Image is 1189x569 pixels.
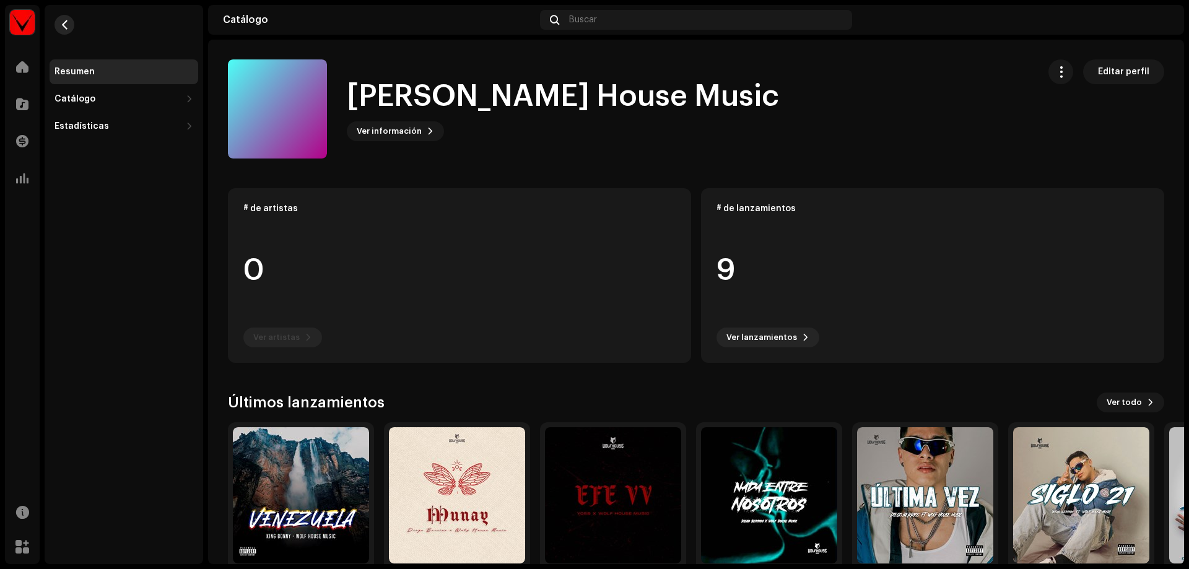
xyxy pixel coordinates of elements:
span: Ver todo [1107,390,1142,415]
h1: [PERSON_NAME] House Music [347,77,779,116]
div: # de lanzamientos [716,204,1149,214]
img: c4847189-ee45-4a11-a0ef-7e48704d54f2 [1013,427,1149,563]
re-m-nav-dropdown: Estadísticas [50,114,198,139]
img: 965abd8d-6f4a-46fb-bcac-6c79d124f280 [10,10,35,35]
span: Ver información [357,119,422,144]
div: Resumen [54,67,95,77]
re-o-card-data: # de lanzamientos [701,188,1164,363]
img: 0ea352b2-da46-4591-b83c-af2135acc9e0 [389,427,525,563]
button: Ver todo [1097,393,1164,412]
div: Catálogo [223,15,535,25]
img: cc1d274b-2c43-43ae-8e4d-4da8824e451a [701,427,837,563]
re-m-nav-dropdown: Catálogo [50,87,198,111]
div: Estadísticas [54,121,109,131]
img: 8d7d6402-e759-424a-adf5-f4cd6fb6b00d [1149,10,1169,30]
button: Editar perfil [1083,59,1164,84]
span: Editar perfil [1098,59,1149,84]
button: Ver lanzamientos [716,328,819,347]
span: Buscar [569,15,597,25]
div: Catálogo [54,94,95,104]
re-o-card-data: # de artistas [228,188,691,363]
img: 4d160cc5-ee90-47d1-b53f-4039d771085c [233,427,369,563]
re-m-nav-item: Resumen [50,59,198,84]
button: Ver información [347,121,444,141]
h3: Últimos lanzamientos [228,393,385,412]
img: 9370d0aa-7eba-4db9-8227-a8d620e1f929 [545,427,681,563]
span: Ver lanzamientos [726,325,797,350]
img: d43cd096-9957-4447-b70f-7da78d8737da [857,427,993,563]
